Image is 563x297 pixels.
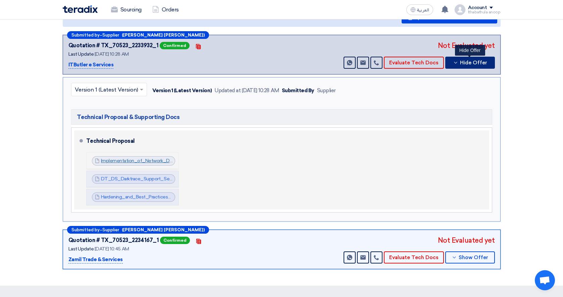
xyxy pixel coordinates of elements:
div: Submitted By [282,87,314,95]
span: Submitted by [71,228,100,232]
span: [DATE] 10:45 AM [95,246,129,252]
div: Not Evaluated yet [438,235,495,245]
span: Show Offer [459,255,488,260]
div: Quotation # TX_70523_2233932_1 [68,42,159,50]
div: Account [468,5,487,11]
span: Submitted by [71,33,100,37]
div: Ithabathula anoop [468,10,501,14]
div: Not Evaluated yet [438,41,495,51]
div: Supplier [317,87,336,95]
button: Evaluate Tech Docs [384,251,444,263]
a: Implementation_of_Network_Detection_and_Response_v_1753341850017.pdf [101,158,272,164]
span: Last Update [68,51,94,57]
span: Technical Proposal & Supporting Docs [77,113,180,121]
div: Version 1 (Latest Version) [152,87,212,95]
span: Last Update [68,246,94,252]
button: Evaluate Tech Docs [384,57,444,69]
a: Open chat [535,270,555,290]
span: Confirmed [160,42,190,49]
a: Sourcing [106,2,147,17]
a: Hardening_and_Best_Practices_Darktrace_Information_Security___1753341996598.pdf [101,194,289,200]
div: – [67,226,209,234]
button: العربية [406,4,433,15]
a: DT_DS_Darktrace_Support_Services_SLA_1753341966151.pdf [101,176,236,182]
button: Hide Offer [445,57,495,69]
img: Teradix logo [63,5,98,13]
a: Orders [147,2,184,17]
span: Supplier [102,33,119,37]
div: Hide Offer [455,45,485,56]
div: Technical Proposal [86,133,481,149]
img: profile_test.png [455,4,465,15]
b: ([PERSON_NAME] [PERSON_NAME]) [122,33,205,37]
span: Hide Offer [460,60,487,65]
p: ITButler e Services [68,61,114,69]
b: ([PERSON_NAME] [PERSON_NAME]) [122,228,205,232]
span: Confirmed [160,237,190,244]
div: Quotation # TX_70523_2234167_1 [68,236,159,244]
p: Zamil Trade & Services [68,256,123,264]
div: – [67,31,209,39]
div: Updated at [DATE] 10:28 AM [214,87,279,95]
span: [DATE] 10:28 AM [95,51,129,57]
button: Show Offer [445,251,495,263]
span: Supplier [102,228,119,232]
span: العربية [417,8,429,12]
